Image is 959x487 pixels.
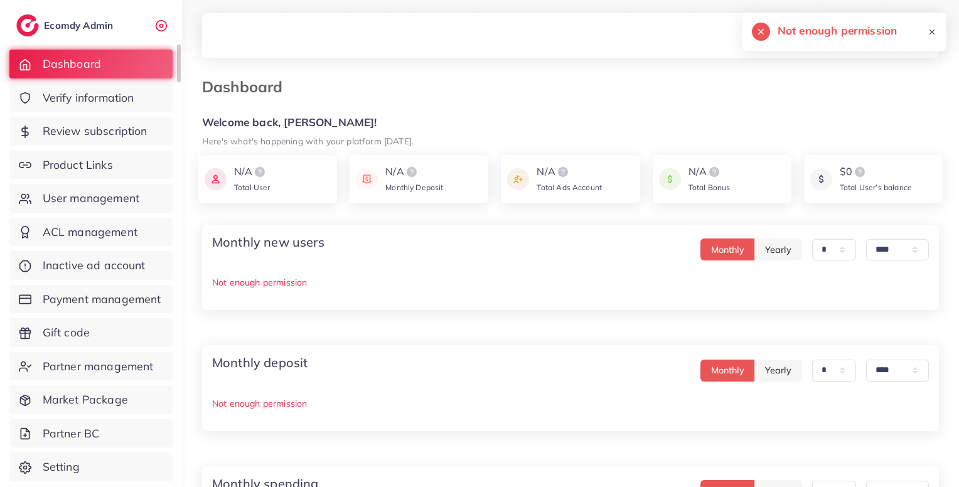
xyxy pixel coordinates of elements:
[404,164,419,179] img: logo
[202,116,939,129] h5: Welcome back, [PERSON_NAME]!
[9,218,173,247] a: ACL management
[212,275,929,290] p: Not enough permission
[537,183,602,192] span: Total Ads Account
[43,358,154,375] span: Partner management
[778,23,897,39] h5: Not enough permission
[9,117,173,146] a: Review subscription
[840,183,912,192] span: Total User’s balance
[356,164,378,194] img: icon payment
[537,164,602,179] div: N/A
[385,183,443,192] span: Monthly Deposit
[202,78,292,96] h3: Dashboard
[700,238,755,260] button: Monthly
[507,164,529,194] img: icon payment
[16,14,116,36] a: logoEcomdy Admin
[9,385,173,414] a: Market Package
[212,235,324,250] h4: Monthly new users
[9,352,173,381] a: Partner management
[688,164,731,179] div: N/A
[43,459,80,475] span: Setting
[43,56,101,72] span: Dashboard
[9,318,173,347] a: Gift code
[43,425,100,442] span: Partner BC
[9,285,173,314] a: Payment management
[43,224,137,240] span: ACL management
[212,355,308,370] h4: Monthly deposit
[43,257,146,274] span: Inactive ad account
[700,360,755,382] button: Monthly
[659,164,681,194] img: icon payment
[9,83,173,112] a: Verify information
[385,164,443,179] div: N/A
[9,419,173,448] a: Partner BC
[43,190,139,206] span: User management
[707,164,722,179] img: logo
[43,291,161,308] span: Payment management
[212,396,929,411] p: Not enough permission
[852,164,867,179] img: logo
[9,452,173,481] a: Setting
[688,183,731,192] span: Total Bonus
[43,157,113,173] span: Product Links
[205,164,227,194] img: icon payment
[810,164,832,194] img: icon payment
[840,164,912,179] div: $0
[43,90,134,106] span: Verify information
[9,184,173,213] a: User management
[9,50,173,78] a: Dashboard
[234,183,271,192] span: Total User
[555,164,571,179] img: logo
[16,14,39,36] img: logo
[9,151,173,179] a: Product Links
[43,123,147,139] span: Review subscription
[754,360,802,382] button: Yearly
[202,136,414,146] small: Here's what's happening with your platform [DATE].
[252,164,267,179] img: logo
[43,392,128,408] span: Market Package
[754,238,802,260] button: Yearly
[43,324,90,341] span: Gift code
[234,164,271,179] div: N/A
[44,19,116,31] h2: Ecomdy Admin
[9,251,173,280] a: Inactive ad account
